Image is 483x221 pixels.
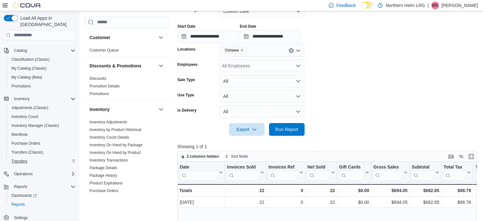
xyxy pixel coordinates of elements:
div: Discounts & Promotions [84,75,170,100]
a: Inventory Transactions [90,158,128,162]
label: Locations [178,47,196,52]
input: Dark Mode [361,2,374,9]
span: Feedback [336,2,356,9]
button: Purchase Orders [6,139,78,148]
button: Inventory [1,94,78,103]
span: Settings [14,215,28,220]
div: Net Sold [307,164,330,180]
span: Promotion Details [90,84,120,89]
span: Purchase Orders [9,140,76,147]
span: Dashboards [11,193,37,198]
a: My Catalog (Beta) [9,73,45,81]
h3: Discounts & Promotions [90,63,141,69]
input: Press the down key to open a popover containing a calendar. [240,30,301,43]
button: Discounts & Promotions [90,63,156,69]
span: 2 columns hidden [187,154,219,159]
button: Total Tax [443,164,471,180]
button: Subtotal [412,164,439,180]
a: Dashboards [6,191,78,200]
span: Customer Queue [90,48,118,53]
div: Inventory [84,118,170,212]
span: My Catalog (Classic) [11,66,47,71]
div: Date [180,164,218,180]
div: 22 [307,187,335,194]
button: Invoices Ref [268,164,303,180]
span: Manifests [9,131,76,138]
button: All [219,75,305,87]
label: Use Type [178,93,194,98]
button: Gift Cards [339,164,369,180]
a: Customer Queue [90,48,118,52]
button: Net Sold [307,164,335,180]
span: Classification (Classic) [9,56,76,63]
button: Classification (Classic) [6,55,78,64]
span: Package Details [90,165,117,170]
span: My Catalog (Beta) [9,73,76,81]
h3: Customer [90,34,110,41]
button: Open list of options [296,63,301,68]
div: Subtotal [412,164,434,180]
button: Custom Date [219,5,305,17]
div: Net Sold [307,164,330,170]
a: Inventory Adjustments [90,120,127,124]
p: Northern Helm LRG [386,2,425,9]
span: Transfers [9,157,76,165]
label: Is Delivery [178,108,197,113]
div: 22 [307,198,335,206]
div: Gift Card Sales [339,164,364,180]
a: Promotions [9,82,33,90]
p: [PERSON_NAME] [441,2,478,9]
div: Gross Sales [373,164,402,180]
button: Catalog [11,47,30,54]
button: Keyboard shortcuts [447,153,455,160]
button: Transfers [6,157,78,166]
a: Manifests [9,131,30,138]
button: Reports [11,183,30,190]
div: Invoices Ref [268,164,298,170]
button: Date [180,164,223,180]
span: Sort fields [231,154,248,159]
div: 0 [268,187,303,194]
p: Showing 1 of 1 [178,143,480,150]
span: Product Expirations [90,181,123,186]
span: Run Report [275,126,298,133]
span: Inventory Count [9,113,76,121]
button: Inventory [157,106,165,113]
span: Reports [11,202,25,207]
div: $88.78 [443,187,471,194]
span: Export [233,123,261,136]
a: Discounts [90,76,106,81]
a: Package History [90,173,117,178]
span: Operations [11,170,76,178]
button: Reports [1,182,78,191]
a: My Catalog (Classic) [9,65,49,72]
span: Dashboards [9,192,76,199]
span: MS [432,2,438,9]
a: Dashboards [9,192,39,199]
span: Reports [14,184,27,189]
a: Inventory On Hand by Product [90,150,141,155]
a: Inventory On Hand by Package [90,143,143,147]
div: $694.05 [373,187,407,194]
div: Gross Sales [373,164,402,170]
div: Gift Cards [339,164,364,170]
span: Oshawa [225,47,239,53]
button: All [219,105,305,118]
span: Reports [11,183,76,190]
a: Promotions [90,92,109,96]
button: All [219,90,305,103]
div: $682.85 [412,187,439,194]
span: Load All Apps in [GEOGRAPHIC_DATA] [18,15,76,28]
div: Monica Spina [431,2,439,9]
div: 22 [227,198,264,206]
span: Catalog [14,48,27,53]
a: Inventory Manager (Classic) [9,122,62,129]
button: Discounts & Promotions [157,62,165,70]
label: End Date [240,24,256,29]
span: Classification (Classic) [11,57,50,62]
